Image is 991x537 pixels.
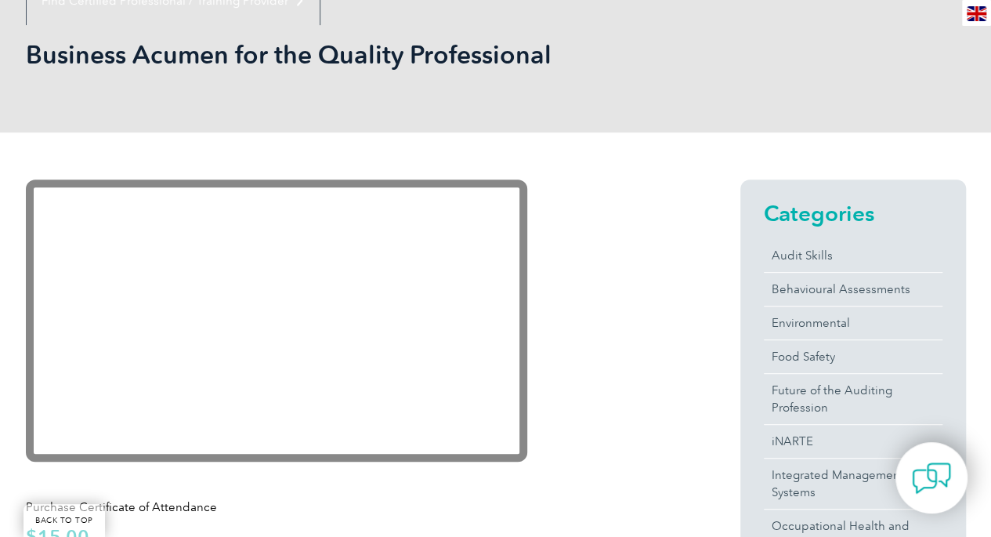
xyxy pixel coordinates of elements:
[764,273,942,306] a: Behavioural Assessments
[764,239,942,272] a: Audit Skills
[26,180,527,462] iframe: YouTube video player
[764,459,942,509] a: Integrated Management Systems
[764,425,942,458] a: iNARTE
[26,39,628,70] h1: Business Acumen for the Quality Professional
[24,504,105,537] a: BACK TO TOP
[764,340,942,373] a: Food Safety
[26,499,684,516] p: Purchase Certificate of Attendance
[967,6,986,21] img: en
[764,201,942,226] h2: Categories
[764,307,942,339] a: Environmental
[912,459,951,498] img: contact-chat.png
[764,374,942,424] a: Future of the Auditing Profession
